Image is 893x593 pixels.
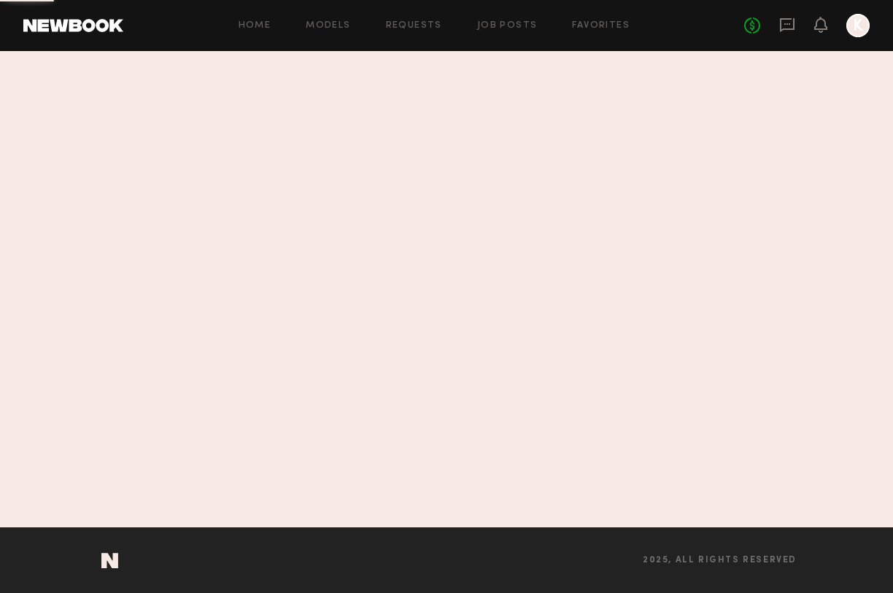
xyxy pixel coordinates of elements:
span: 2025, all rights reserved [643,556,797,565]
a: K [846,14,870,37]
a: Models [306,21,350,31]
a: Requests [386,21,442,31]
a: Favorites [572,21,630,31]
a: Job Posts [477,21,538,31]
a: Home [239,21,271,31]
